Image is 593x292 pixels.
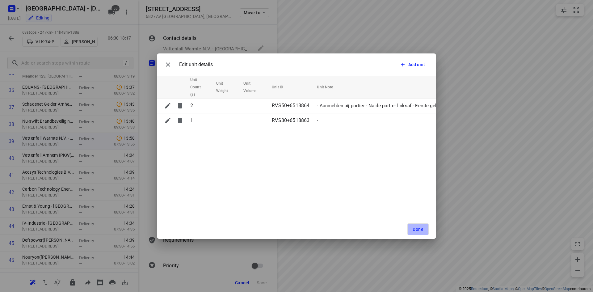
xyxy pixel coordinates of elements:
span: Done [413,227,423,232]
button: Edit [162,114,174,127]
button: Edit [162,99,174,112]
button: Delete [174,114,186,127]
span: Unit Count (3) [190,76,209,98]
button: Delete [174,99,186,112]
td: RVS30+6518863 [269,113,314,128]
span: Add unit [408,61,425,68]
div: Edit unit details [162,58,213,71]
button: Add unit [397,59,429,70]
span: Unit Volume [243,80,264,95]
td: 2 [188,98,214,113]
span: Unit ID [272,83,291,91]
button: Done [407,223,429,235]
td: 1 [188,113,214,128]
td: RVS50+6518864 [269,98,314,113]
span: Unit Weight [216,80,236,95]
span: Unit Note [317,83,341,91]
